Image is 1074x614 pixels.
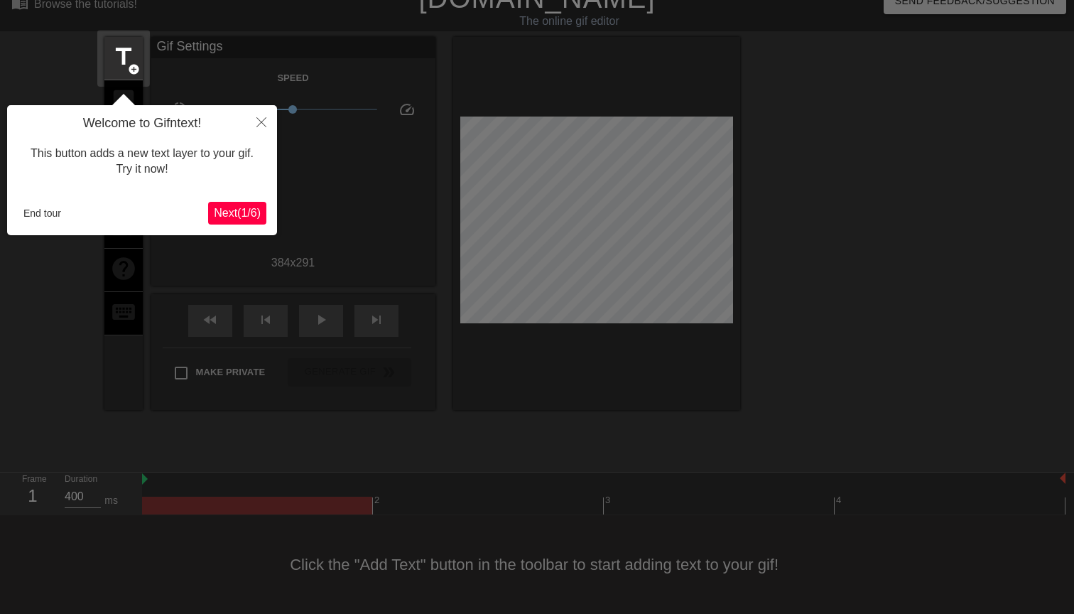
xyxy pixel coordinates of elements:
[214,207,261,219] span: Next ( 1 / 6 )
[246,105,277,138] button: Close
[18,131,266,192] div: This button adds a new text layer to your gif. Try it now!
[18,116,266,131] h4: Welcome to Gifntext!
[18,203,67,224] button: End tour
[208,202,266,225] button: Next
